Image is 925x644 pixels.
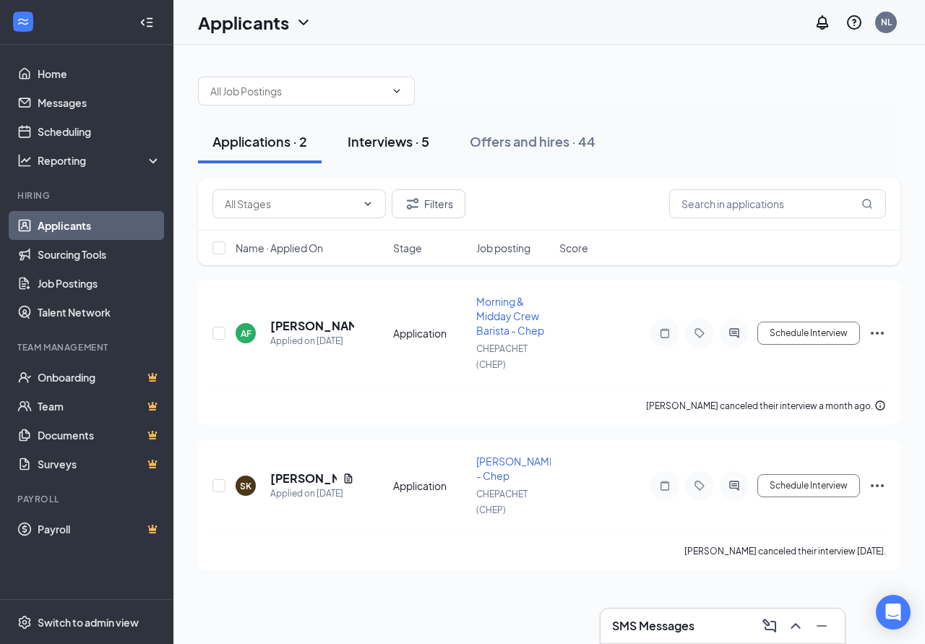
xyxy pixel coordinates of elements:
svg: ActiveChat [726,480,743,491]
a: Sourcing Tools [38,240,161,269]
div: Open Intercom Messenger [876,595,911,630]
a: OnboardingCrown [38,363,161,392]
div: Application [393,326,468,340]
div: NL [881,16,892,28]
a: TeamCrown [38,392,161,421]
svg: WorkstreamLogo [16,14,30,29]
svg: QuestionInfo [846,14,863,31]
svg: Document [343,473,354,484]
div: Application [393,478,468,493]
span: Morning & Midday Crew Barista - Chep [476,295,544,337]
a: Messages [38,88,161,117]
svg: Note [656,327,674,339]
input: All Stages [225,196,356,212]
div: AF [241,327,251,340]
svg: ChevronDown [295,14,312,31]
div: [PERSON_NAME] canceled their interview a month ago. [646,399,886,413]
svg: Collapse [139,15,154,30]
span: CHEPACHET (CHEP) [476,343,528,370]
button: ChevronUp [784,614,807,637]
div: Applications · 2 [212,132,307,150]
span: [PERSON_NAME]/Opener - Chep [476,455,601,482]
div: Reporting [38,153,162,168]
svg: ChevronDown [391,85,403,97]
svg: Ellipses [869,477,886,494]
div: Applied on [DATE] [270,486,354,501]
h5: [PERSON_NAME] [270,318,354,334]
a: Applicants [38,211,161,240]
svg: Analysis [17,153,32,168]
span: Job posting [476,241,530,255]
div: [PERSON_NAME] canceled their interview [DATE]. [684,544,886,559]
button: Minimize [810,614,833,637]
div: Hiring [17,189,158,202]
a: Scheduling [38,117,161,146]
span: CHEPACHET (CHEP) [476,489,528,515]
svg: Tag [691,480,708,491]
a: DocumentsCrown [38,421,161,450]
button: Schedule Interview [757,322,860,345]
svg: ChevronUp [787,617,804,635]
a: PayrollCrown [38,515,161,544]
svg: ChevronDown [362,198,374,210]
div: Interviews · 5 [348,132,429,150]
svg: ActiveChat [726,327,743,339]
span: Stage [393,241,422,255]
div: Applied on [DATE] [270,334,354,348]
button: Schedule Interview [757,474,860,497]
svg: Notifications [814,14,831,31]
a: Home [38,59,161,88]
svg: MagnifyingGlass [861,198,873,210]
svg: Minimize [813,617,830,635]
input: Search in applications [669,189,886,218]
span: Name · Applied On [236,241,323,255]
svg: ComposeMessage [761,617,778,635]
h3: SMS Messages [612,618,694,634]
svg: Note [656,480,674,491]
div: SK [240,480,251,492]
div: Team Management [17,341,158,353]
button: Filter Filters [392,189,465,218]
div: Switch to admin view [38,615,139,630]
svg: Ellipses [869,325,886,342]
a: Talent Network [38,298,161,327]
svg: Filter [404,195,421,212]
a: SurveysCrown [38,450,161,478]
div: Offers and hires · 44 [470,132,595,150]
a: Job Postings [38,269,161,298]
div: Payroll [17,493,158,505]
h1: Applicants [198,10,289,35]
button: ComposeMessage [758,614,781,637]
span: Score [559,241,588,255]
svg: Tag [691,327,708,339]
svg: Settings [17,615,32,630]
h5: [PERSON_NAME] [270,471,337,486]
svg: Info [874,400,886,411]
input: All Job Postings [210,83,385,99]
